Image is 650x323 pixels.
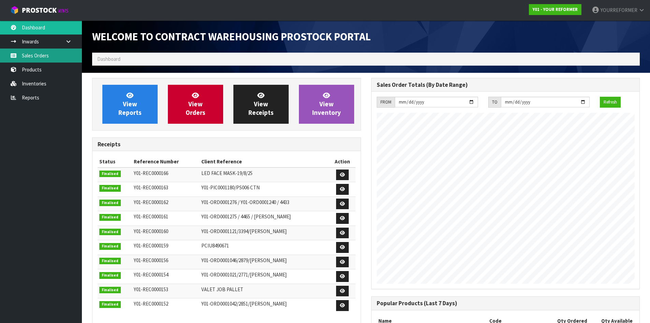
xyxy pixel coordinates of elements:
[99,214,121,221] span: Finalised
[168,85,223,124] a: ViewOrders
[132,156,200,167] th: Reference Number
[134,300,168,307] span: Y01-REC0000152
[377,82,635,88] h3: Sales Order Totals (By Date Range)
[97,56,120,62] span: Dashboard
[134,242,168,249] span: Y01-REC0000159
[201,199,289,205] span: Y01-ORD0001276 / Y01-ORD0001240 / 4433
[98,141,356,148] h3: Receipts
[201,300,287,307] span: Y01-ORD0001042/2851/[PERSON_NAME]
[533,6,578,12] strong: Y01 - YOUR REFORMER
[99,185,121,192] span: Finalised
[99,171,121,177] span: Finalised
[118,91,142,117] span: View Reports
[488,97,501,108] div: TO
[134,184,168,191] span: Y01-REC0000163
[312,91,341,117] span: View Inventory
[99,301,121,308] span: Finalised
[134,199,168,205] span: Y01-REC0000162
[377,97,395,108] div: FROM
[134,257,168,264] span: Y01-REC0000156
[248,91,274,117] span: View Receipts
[201,271,287,278] span: Y01-ORD0001021/2771/[PERSON_NAME]
[201,184,260,191] span: Y01-PIC0001180/PS006 CTN
[201,228,287,234] span: Y01-ORD0001121/3394/[PERSON_NAME]
[134,213,168,220] span: Y01-REC0000161
[201,286,243,293] span: VALET JOB PALLET
[201,170,252,176] span: LED FACE MASK-19/8/25
[134,228,168,234] span: Y01-REC0000160
[99,258,121,265] span: Finalised
[102,85,158,124] a: ViewReports
[99,243,121,250] span: Finalised
[98,156,132,167] th: Status
[134,170,168,176] span: Y01-REC0000166
[377,300,635,307] h3: Popular Products (Last 7 Days)
[186,91,205,117] span: View Orders
[58,8,69,14] small: WMS
[92,30,371,43] span: Welcome to Contract Warehousing ProStock Portal
[99,200,121,206] span: Finalised
[134,271,168,278] span: Y01-REC0000154
[99,229,121,235] span: Finalised
[601,7,637,13] span: YOURREFORMER
[299,85,354,124] a: ViewInventory
[201,213,291,220] span: Y01-ORD0001275 / 4465 / [PERSON_NAME]
[134,286,168,293] span: Y01-REC0000153
[201,257,287,264] span: Y01-ORD0001046/2879/[PERSON_NAME]
[99,287,121,294] span: Finalised
[22,6,57,15] span: ProStock
[201,242,229,249] span: PCIU8490671
[99,272,121,279] span: Finalised
[200,156,329,167] th: Client Reference
[329,156,356,167] th: Action
[600,97,621,108] button: Refresh
[233,85,289,124] a: ViewReceipts
[10,6,19,14] img: cube-alt.png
